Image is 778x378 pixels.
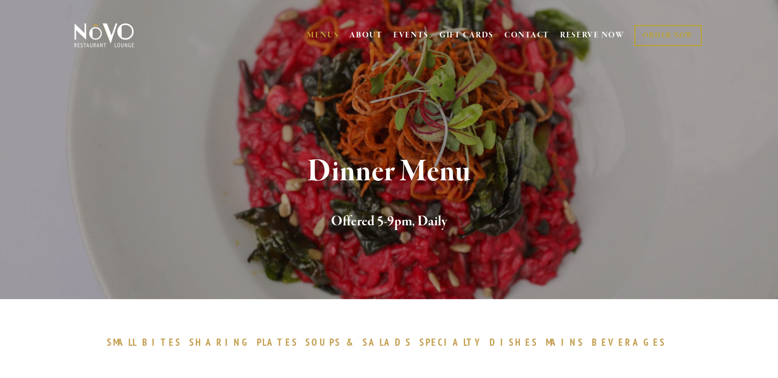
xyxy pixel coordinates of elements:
[504,26,549,45] a: CONTACT
[142,336,182,348] span: BITES
[560,26,625,45] a: RESERVE NOW
[592,336,666,348] span: BEVERAGES
[305,336,341,348] span: SOUPS
[307,30,339,40] a: MENUS
[257,336,298,348] span: PLATES
[634,25,701,46] a: ORDER NOW
[91,211,687,233] h2: Offered 5-9pm, Daily
[349,30,383,40] a: ABOUT
[107,336,187,348] a: SMALLBITES
[546,336,589,348] a: MAINS
[439,26,494,45] a: GIFT CARDS
[305,336,416,348] a: SOUPS&SALADS
[107,336,138,348] span: SMALL
[490,336,538,348] span: DISHES
[72,23,136,48] img: Novo Restaurant &amp; Lounge
[546,336,584,348] span: MAINS
[419,336,485,348] span: SPECIALTY
[592,336,672,348] a: BEVERAGES
[189,336,252,348] span: SHARING
[393,30,429,40] a: EVENTS
[419,336,543,348] a: SPECIALTYDISHES
[363,336,412,348] span: SALADS
[189,336,303,348] a: SHARINGPLATES
[346,336,358,348] span: &
[91,155,687,188] h1: Dinner Menu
